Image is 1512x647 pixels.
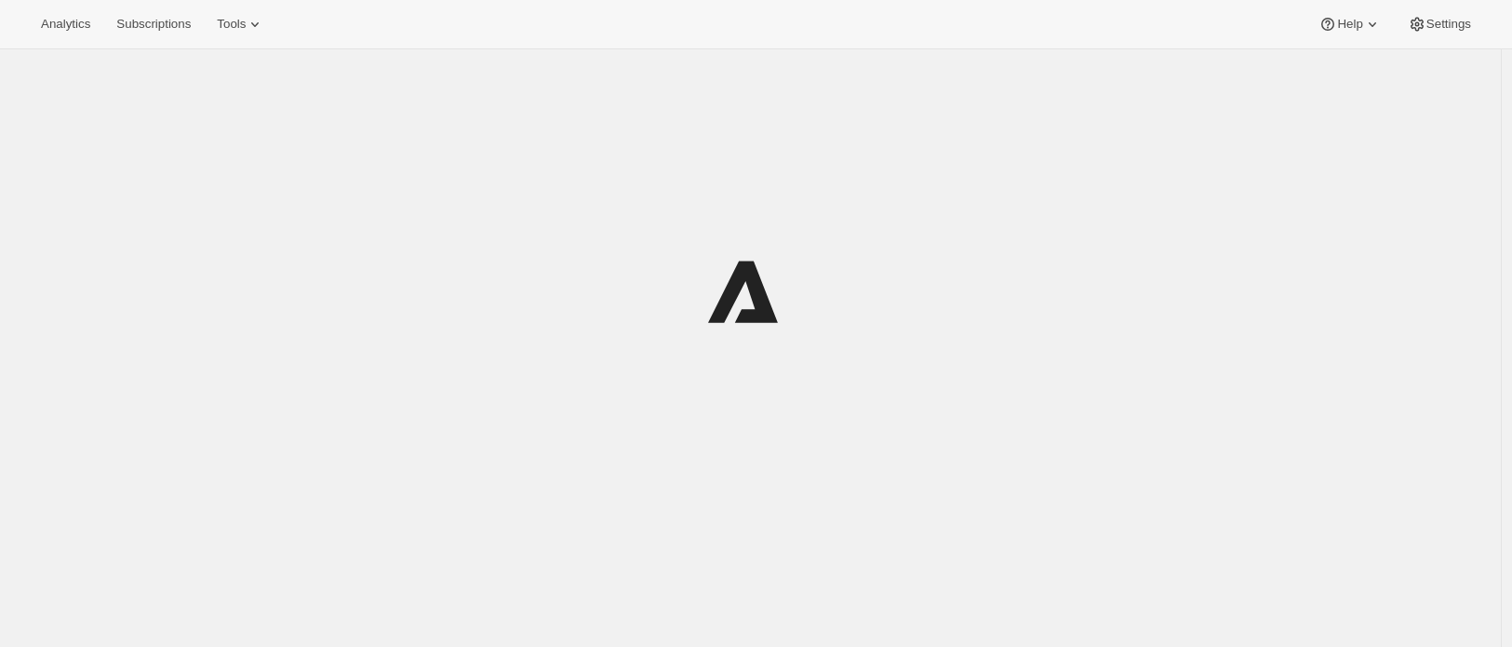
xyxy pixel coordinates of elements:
[206,11,275,37] button: Tools
[41,17,90,32] span: Analytics
[217,17,246,32] span: Tools
[1426,17,1471,32] span: Settings
[1337,17,1362,32] span: Help
[116,17,191,32] span: Subscriptions
[1397,11,1482,37] button: Settings
[105,11,202,37] button: Subscriptions
[1307,11,1392,37] button: Help
[30,11,101,37] button: Analytics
